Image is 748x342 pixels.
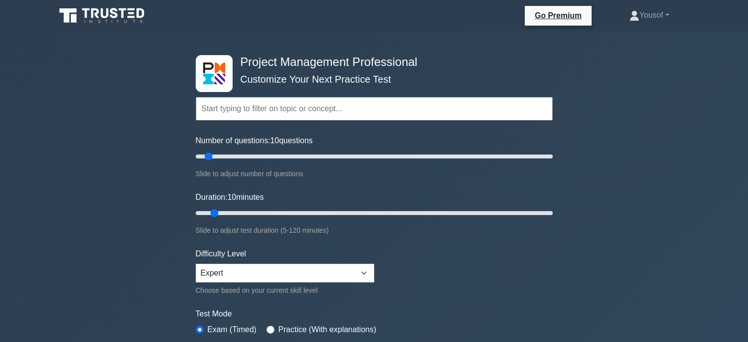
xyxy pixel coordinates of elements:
[270,136,279,145] span: 10
[196,248,246,260] label: Difficulty Level
[529,9,587,22] a: Go Premium
[208,324,257,336] label: Exam (Timed)
[196,97,553,121] input: Start typing to filter on topic or concept...
[196,224,553,236] div: Slide to adjust test duration (5-120 minutes)
[606,5,692,25] a: Yousof
[196,284,374,296] div: Choose based on your current skill level
[196,168,553,180] div: Slide to adjust number of questions
[196,135,313,147] label: Number of questions: questions
[227,193,236,201] span: 10
[196,191,264,203] label: Duration: minutes
[196,308,553,320] label: Test Mode
[278,324,376,336] label: Practice (With explanations)
[237,55,505,69] h4: Project Management Professional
